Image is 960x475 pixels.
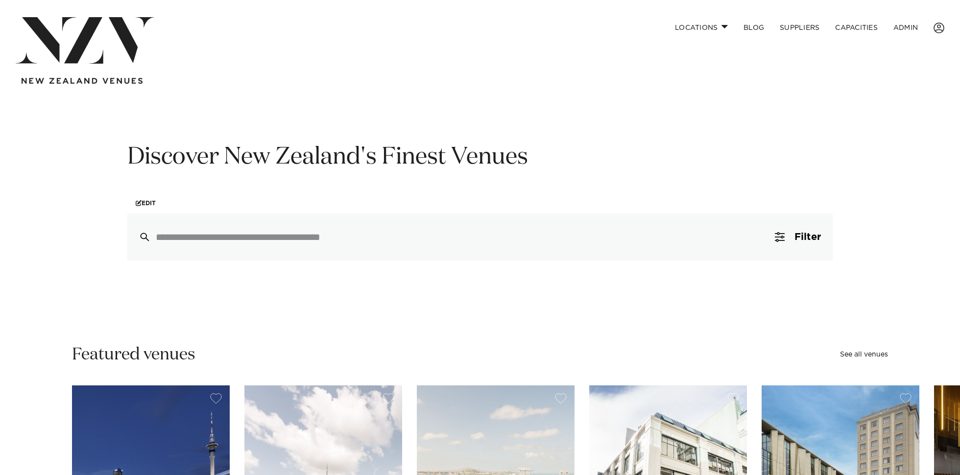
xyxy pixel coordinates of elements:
a: BLOG [736,17,772,38]
h1: Discover New Zealand's Finest Venues [127,142,833,173]
a: SUPPLIERS [772,17,827,38]
img: new-zealand-venues-text.png [22,78,143,84]
img: nzv-logo.png [16,17,154,64]
a: Locations [667,17,736,38]
a: See all venues [840,351,888,358]
button: Filter [763,214,833,261]
span: Filter [794,232,821,242]
a: Edit [127,192,164,214]
a: Capacities [827,17,886,38]
h2: Featured venues [72,344,195,366]
a: ADMIN [886,17,926,38]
